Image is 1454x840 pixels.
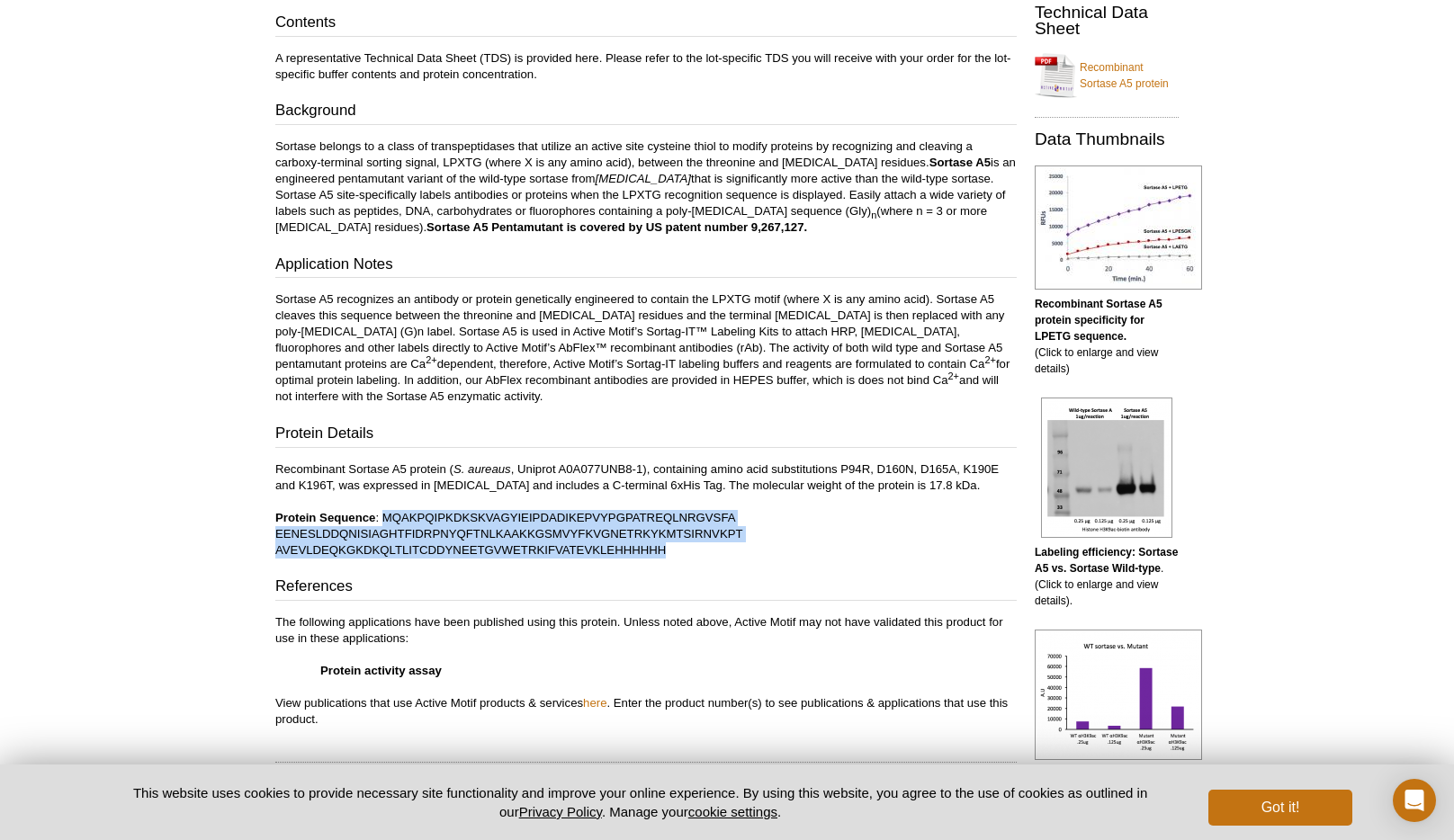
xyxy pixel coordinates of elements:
p: Recombinant Sortase A5 protein ( , Uniprot A0A077UNB8-1), containing amino acid substitutions P94... [275,461,1017,559]
a: here [583,696,606,710]
p: This website uses cookies to provide necessary site functionality and improve your online experie... [102,783,1179,821]
h3: Application Notes [275,254,1017,279]
sup: 2+ [426,354,437,365]
b: Protein Sequence [275,511,375,524]
button: Got it! [1208,790,1352,826]
a: Privacy Policy [519,804,602,819]
p: Sortase belongs to a class of transpeptidases that utilize an active site cysteine thiol to modif... [275,139,1017,236]
strong: Sortase A5 Pentamutant is covered by US patent number 9,267,127. [426,220,807,234]
h2: Data Thumbnails [1035,131,1179,147]
img: Recombinant Sortase A5 protein specificity for LPETG sequence. [1035,165,1202,290]
button: cookie settings [688,804,777,819]
h3: Background [275,100,1017,125]
img: Recombinant Sortase A5 protein [1035,630,1202,760]
b: Labeling efficiency: Sortase A5 vs. Sortase Wild-type [1035,546,1178,575]
p: (Click to enlarge and view details) [1035,296,1179,377]
div: Open Intercom Messenger [1393,779,1436,822]
i: [MEDICAL_DATA] [596,172,692,185]
strong: Protein activity assay [320,664,442,677]
p: A representative Technical Data Sheet (TDS) is provided here. Please refer to the lot-specific TD... [275,50,1017,83]
sub: n [871,210,876,220]
img: Labeling efficiency: Sortase A5 vs. Sortase Wild-type. [1041,398,1172,538]
h3: Protein Details [275,423,1017,448]
h3: References [275,576,1017,601]
h3: Contents [275,12,1017,37]
sup: 2+ [948,371,960,381]
strong: Sortase A5 [929,156,991,169]
sup: 2+ [984,354,996,365]
i: S. aureaus [453,462,511,476]
b: Recombinant Sortase A5 protein specificity for LPETG sequence. [1035,298,1162,343]
p: The following applications have been published using this protein. Unless noted above, Active Mot... [275,614,1017,728]
p: Sortase A5 recognizes an antibody or protein genetically engineered to contain the LPXTG motif (w... [275,291,1017,405]
a: Recombinant Sortase A5 protein [1035,49,1179,103]
h2: Technical Data Sheet [1035,4,1179,37]
p: . (Click to enlarge and view details). [1035,544,1179,609]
